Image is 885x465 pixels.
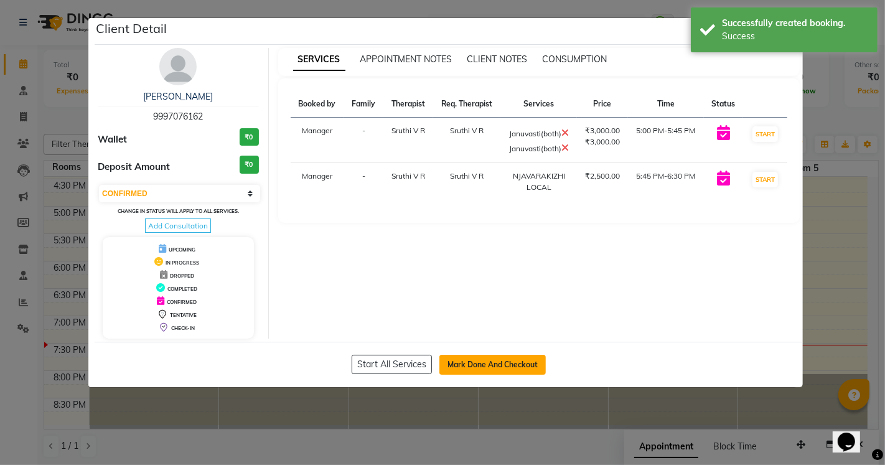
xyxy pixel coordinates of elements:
span: DROPPED [170,273,194,279]
td: - [344,163,383,201]
td: 5:45 PM-6:30 PM [628,163,704,201]
span: Add Consultation [145,218,211,233]
small: Change in status will apply to all services. [118,208,239,214]
button: Start All Services [352,355,432,374]
span: 9997076162 [153,111,203,122]
span: Sruthi V R [450,171,484,181]
th: Booked by [291,91,344,118]
th: Services [500,91,577,118]
span: Deposit Amount [98,160,170,174]
h3: ₹0 [240,128,259,146]
span: CHECK-IN [171,325,195,331]
th: Therapist [383,91,433,118]
th: Price [577,91,628,118]
th: Family [344,91,383,118]
span: CONFIRMED [167,299,197,305]
td: 5:00 PM-5:45 PM [628,118,704,163]
button: Mark Done And Checkout [439,355,546,375]
div: ₹2,500.00 [584,171,620,182]
div: Januvasti(both) [508,140,569,155]
div: ₹3,000.00 [584,136,620,148]
h3: ₹0 [240,156,259,174]
span: Sruthi V R [391,126,425,135]
td: Manager [291,118,344,163]
div: Januvasti(both) [508,125,569,140]
button: START [752,172,778,187]
div: ₹3,000.00 [584,125,620,136]
span: Sruthi V R [391,171,425,181]
img: avatar [159,48,197,85]
div: NJAVARAKIZHI LOCAL [508,171,569,193]
span: APPOINTMENT NOTES [360,54,452,65]
span: CONSUMPTION [543,54,607,65]
div: Successfully created booking. [722,17,868,30]
h5: Client Detail [96,19,167,38]
button: START [752,126,778,142]
span: COMPLETED [167,286,197,292]
span: CLIENT NOTES [467,54,528,65]
th: Time [628,91,704,118]
td: Manager [291,163,344,201]
iframe: chat widget [833,415,873,453]
span: TENTATIVE [170,312,197,318]
span: IN PROGRESS [166,260,199,266]
a: [PERSON_NAME] [143,91,213,102]
div: Success [722,30,868,43]
th: Req. Therapist [433,91,501,118]
span: UPCOMING [169,247,195,253]
span: SERVICES [293,49,345,71]
span: Sruthi V R [450,126,484,135]
td: - [344,118,383,163]
th: Status [704,91,743,118]
span: Wallet [98,133,127,147]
